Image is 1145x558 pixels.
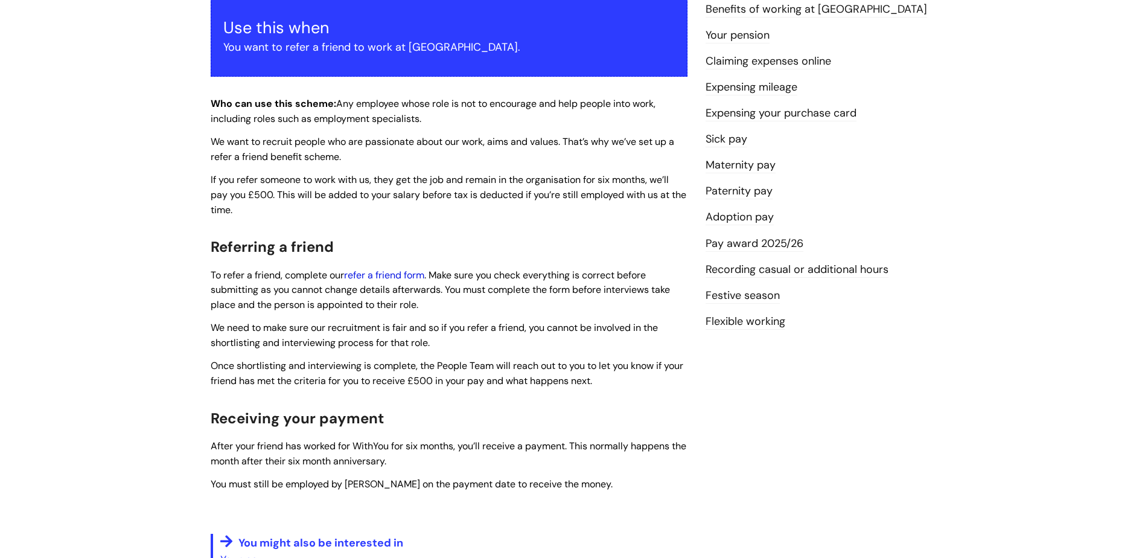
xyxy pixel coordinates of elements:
a: Adoption pay [706,210,774,225]
span: Receiving your payment [211,409,384,428]
a: Festive season [706,288,780,304]
h3: Use this when [223,18,675,37]
span: You must still be employed by [PERSON_NAME] on the payment date to receive the money. [211,478,613,490]
span: We need to make sure our recruitment is fair and so if you refer a friend, you cannot be involved... [211,321,658,349]
span: You might also be interested in [238,536,403,550]
a: Paternity pay [706,184,773,199]
a: Pay award 2025/26 [706,236,803,252]
a: refer a friend form [344,269,424,281]
span: After your friend has worked for WithYou for six months, you’ll receive a payment. This normally ... [211,440,686,467]
a: Claiming expenses online [706,54,831,69]
span: Referring a friend [211,237,334,256]
a: Sick pay [706,132,747,147]
a: Benefits of working at [GEOGRAPHIC_DATA] [706,2,927,18]
a: Recording casual or additional hours [706,262,888,278]
span: To refer a friend, complete our . Make sure you check everything is correct before submitting as ... [211,269,670,312]
a: Flexible working [706,314,785,330]
strong: Who can use this scheme: [211,97,336,110]
span: Once shortlisting and interviewing is complete, the People Team will reach out to you to let you ... [211,359,683,387]
span: Any employee whose role is not to encourage and help people into work, including roles such as em... [211,97,655,125]
span: If you refer someone to work with us, they get the job and remain in the organisation for six mon... [211,173,686,216]
p: You want to refer a friend to work at [GEOGRAPHIC_DATA]. [223,37,675,57]
a: Expensing your purchase card [706,106,856,121]
a: Maternity pay [706,158,776,173]
span: We want to recruit people who are passionate about our work, aims and values. That’s why we’ve se... [211,135,674,163]
a: Expensing mileage [706,80,797,95]
a: Your pension [706,28,770,43]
